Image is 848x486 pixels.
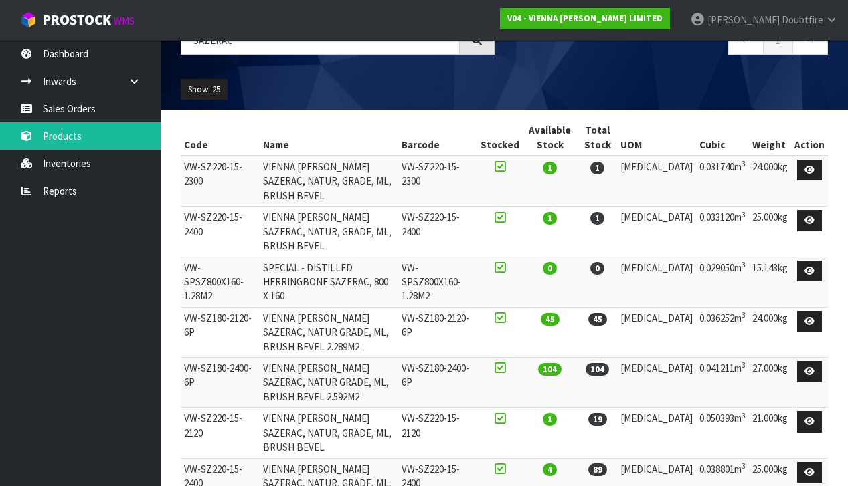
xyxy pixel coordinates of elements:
nav: Page navigation [515,26,829,59]
td: VIENNA [PERSON_NAME] SAZERAC, NATUR, GRADE, ML, BRUSH BEVEL [260,408,399,458]
td: 0.029050m [696,257,749,307]
td: VIENNA [PERSON_NAME] SAZERAC, NATUR, GRADE, ML, BRUSH BEVEL [260,156,399,207]
td: VW-SPSZ800X160- 1.28M2 [398,257,477,307]
small: WMS [114,15,135,27]
td: VW-SZ180-2120-6P [181,307,260,357]
span: 45 [588,313,607,326]
td: VW-SZ220-15-2120 [181,408,260,458]
sup: 3 [742,461,746,471]
th: Available Stock [523,120,578,156]
td: VW-SZ220-15-2400 [398,207,477,257]
td: [MEDICAL_DATA] [617,307,696,357]
img: cube-alt.png [20,11,37,28]
td: VW-SZ220-15-2400 [181,207,260,257]
span: 1 [590,162,604,174]
td: 0.036252m [696,307,749,357]
td: VW-SPSZ800X160- 1.28M2 [181,257,260,307]
sup: 3 [742,159,746,168]
td: 0.033120m [696,207,749,257]
td: [MEDICAL_DATA] [617,358,696,408]
th: Weight [749,120,791,156]
th: Total Stock [578,120,617,156]
span: ProStock [43,11,111,29]
sup: 3 [742,210,746,219]
span: 104 [586,363,609,376]
span: 0 [590,262,604,275]
th: UOM [617,120,696,156]
td: 24.000kg [749,307,791,357]
th: Name [260,120,399,156]
span: 104 [538,363,562,376]
span: 45 [541,313,560,326]
span: 1 [590,212,604,225]
span: [PERSON_NAME] [707,13,780,26]
th: Stocked [477,120,523,156]
td: [MEDICAL_DATA] [617,207,696,257]
span: 19 [588,413,607,426]
span: 1 [543,212,557,225]
td: [MEDICAL_DATA] [617,408,696,458]
td: VW-SZ220-15-2300 [181,156,260,207]
span: 89 [588,463,607,476]
span: 1 [543,413,557,426]
td: [MEDICAL_DATA] [617,257,696,307]
td: VIENNA [PERSON_NAME] SAZERAC, NATUR GRADE, ML, BRUSH BEVEL 2.289M2 [260,307,399,357]
button: Show: 25 [181,79,228,100]
td: [MEDICAL_DATA] [617,156,696,207]
td: VW-SZ220-15-2120 [398,408,477,458]
span: Doubtfire [782,13,823,26]
sup: 3 [742,260,746,269]
span: 1 [543,162,557,174]
td: 0.031740m [696,156,749,207]
th: Cubic [696,120,749,156]
span: 0 [543,262,557,275]
strong: V04 - VIENNA [PERSON_NAME] LIMITED [507,13,663,24]
td: 0.050393m [696,408,749,458]
th: Barcode [398,120,477,156]
td: 24.000kg [749,156,791,207]
td: 25.000kg [749,207,791,257]
sup: 3 [742,360,746,370]
span: 4 [543,463,557,476]
sup: 3 [742,310,746,320]
td: SPECIAL - DISTILLED HERRINGBONE SAZERAC, 800 X 160 [260,257,399,307]
td: VW-SZ180-2400-6P [181,358,260,408]
td: VW-SZ180-2120-6P [398,307,477,357]
td: 0.041211m [696,358,749,408]
th: Action [791,120,828,156]
td: VW-SZ220-15-2300 [398,156,477,207]
td: VW-SZ180-2400-6P [398,358,477,408]
td: 15.143kg [749,257,791,307]
td: VIENNA [PERSON_NAME] SAZERAC, NATUR, GRADE, ML, BRUSH BEVEL [260,207,399,257]
th: Code [181,120,260,156]
sup: 3 [742,411,746,420]
td: VIENNA [PERSON_NAME] SAZERAC, NATUR GRADE, ML, BRUSH BEVEL 2.592M2 [260,358,399,408]
td: 21.000kg [749,408,791,458]
td: 27.000kg [749,358,791,408]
